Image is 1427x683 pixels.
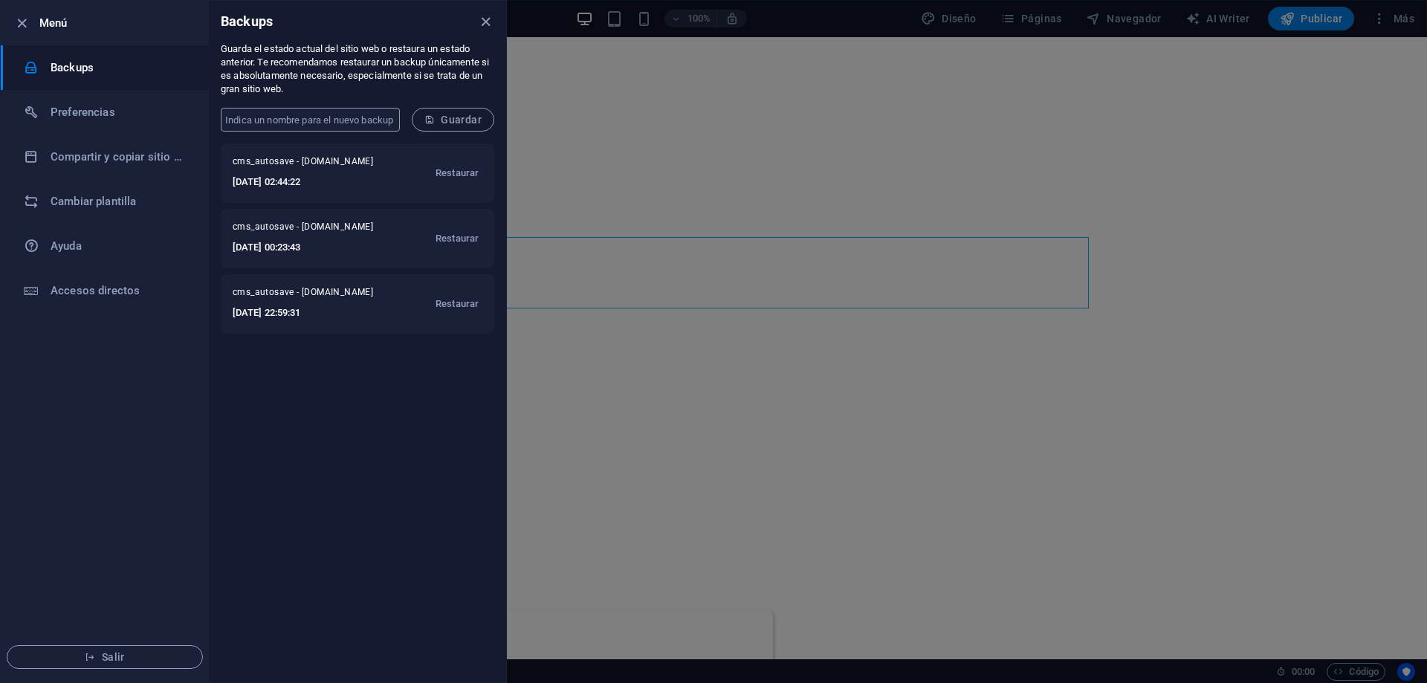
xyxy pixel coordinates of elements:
span: cms_autosave - [DOMAIN_NAME] [233,155,388,173]
input: Indica un nombre para el nuevo backup (opcional) [221,108,400,132]
span: Salir [19,651,190,663]
h6: Preferencias [51,103,188,121]
span: Restaurar [436,164,479,182]
span: cms_autosave - [DOMAIN_NAME] [233,221,388,239]
h6: [DATE] 22:59:31 [233,304,388,322]
h6: Ayuda [51,237,188,255]
span: cms_autosave - [DOMAIN_NAME] [233,286,388,304]
button: Restaurar [432,155,482,191]
h6: [DATE] 00:23:43 [233,239,388,256]
button: Restaurar [432,286,482,322]
h6: [DATE] 02:44:22 [233,173,388,191]
h6: Cambiar plantilla [51,192,188,210]
button: close [476,13,494,30]
span: Restaurar [436,295,479,313]
h6: Compartir y copiar sitio web [51,148,188,166]
h6: Menú [39,14,197,32]
h6: Accesos directos [51,282,188,300]
span: Guardar [424,114,482,126]
button: Guardar [412,108,494,132]
span: Restaurar [436,230,479,247]
button: Restaurar [432,221,482,256]
h6: Backups [221,13,273,30]
h6: Backups [51,59,188,77]
button: Salir [7,645,203,669]
a: Ayuda [1,224,209,268]
p: Guarda el estado actual del sitio web o restaura un estado anterior. Te recomendamos restaurar un... [221,42,494,96]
